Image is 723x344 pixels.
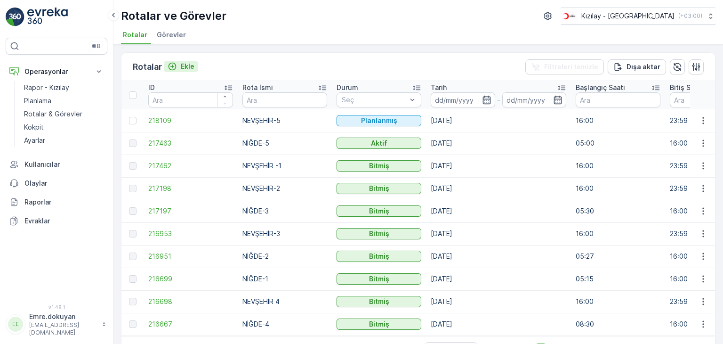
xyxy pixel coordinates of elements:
[576,92,660,107] input: Ara
[238,155,332,177] td: NEVŞEHİR -1
[369,274,389,284] p: Bitmiş
[571,245,665,268] td: 05:27
[129,320,137,328] div: Toggle Row Selected
[6,155,107,174] a: Kullanıcılar
[6,193,107,212] a: Raporlar
[369,229,389,238] p: Bitmiş
[20,107,107,121] a: Rotalar & Görevler
[342,95,407,105] p: Seç
[337,83,358,92] p: Durum
[24,197,104,207] p: Raporlar
[238,132,332,155] td: NİĞDE-5
[129,253,137,260] div: Toggle Row Selected
[337,251,421,262] button: Bitmiş
[238,222,332,245] td: NEVŞEHİR-3
[148,297,233,306] a: 216698
[6,174,107,193] a: Olaylar
[571,313,665,336] td: 08:30
[129,298,137,305] div: Toggle Row Selected
[8,317,23,332] div: EE
[561,11,578,21] img: k%C4%B1z%C4%B1lay_D5CCths_t1JZB0k.png
[6,312,107,336] button: EEEmre.dokuyan[EMAIL_ADDRESS][DOMAIN_NAME]
[426,155,571,177] td: [DATE]
[129,185,137,192] div: Toggle Row Selected
[129,207,137,215] div: Toggle Row Selected
[24,96,51,106] p: Planlama
[337,160,421,172] button: Bitmiş
[24,179,104,188] p: Olaylar
[24,136,45,145] p: Ayarlar
[129,117,137,124] div: Toggle Row Selected
[27,8,68,26] img: logo_light-DOdMpM7g.png
[627,62,660,72] p: Dışa aktar
[426,268,571,290] td: [DATE]
[148,229,233,238] a: 216953
[238,177,332,200] td: NEVŞEHİR-2
[91,42,101,50] p: ⌘B
[238,268,332,290] td: NİĞDE-1
[148,116,233,125] a: 218109
[497,94,500,106] p: -
[123,30,147,40] span: Rotalar
[426,132,571,155] td: [DATE]
[561,8,715,25] button: Kızılay - [GEOGRAPHIC_DATA](+03:00)
[525,59,604,74] button: Filtreleri temizle
[608,59,666,74] button: Dışa aktar
[238,245,332,268] td: NİĞDE-2
[369,252,389,261] p: Bitmiş
[581,11,675,21] p: Kızılay - [GEOGRAPHIC_DATA]
[148,206,233,216] a: 217197
[361,116,397,125] p: Planlanmış
[24,67,88,76] p: Operasyonlar
[369,161,389,171] p: Bitmiş
[148,274,233,284] a: 216699
[20,121,107,134] a: Kokpit
[121,8,226,24] p: Rotalar ve Görevler
[337,115,421,126] button: Planlanmış
[369,184,389,193] p: Bitmiş
[242,92,327,107] input: Ara
[426,177,571,200] td: [DATE]
[238,313,332,336] td: NİĞDE-4
[426,200,571,222] td: [DATE]
[576,83,625,92] p: Başlangıç Saati
[337,296,421,307] button: Bitmiş
[242,83,273,92] p: Rota İsmi
[571,109,665,132] td: 16:00
[337,205,421,217] button: Bitmiş
[678,12,702,20] p: ( +03:00 )
[337,228,421,239] button: Bitmiş
[133,60,162,74] p: Rotalar
[129,139,137,147] div: Toggle Row Selected
[24,123,44,132] p: Kokpit
[571,290,665,313] td: 16:00
[571,177,665,200] td: 16:00
[129,275,137,283] div: Toggle Row Selected
[337,273,421,285] button: Bitmiş
[129,162,137,170] div: Toggle Row Selected
[148,252,233,261] span: 216951
[24,109,82,119] p: Rotalar & Görevler
[181,62,194,71] p: Ekle
[670,83,703,92] p: Bitiş Saati
[24,83,69,92] p: Rapor - Kızılay
[571,132,665,155] td: 05:00
[148,83,155,92] p: ID
[571,268,665,290] td: 05:15
[148,161,233,171] a: 217462
[544,62,598,72] p: Filtreleri temizle
[148,184,233,193] a: 217198
[337,138,421,149] button: Aktif
[148,319,233,329] a: 216667
[571,200,665,222] td: 05:30
[426,290,571,313] td: [DATE]
[148,139,233,148] a: 217463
